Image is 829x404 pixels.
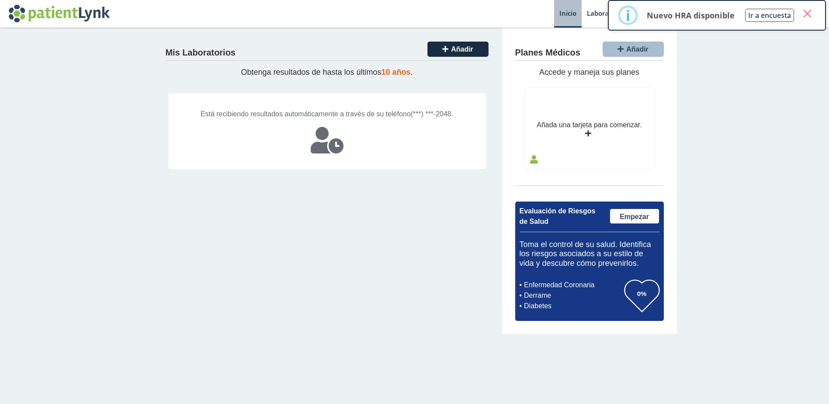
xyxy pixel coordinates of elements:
h5: Toma el control de su salud. Identifica los riesgos asociados a su estilo de vida y descubre cómo... [520,240,659,268]
span: Añadir [626,45,649,53]
div: Añada una tarjeta para comenzar. [537,120,642,130]
span: Empezar [620,213,649,220]
h4: Mis Laboratorios [166,48,236,58]
a: Empezar [610,209,659,224]
span: Accede y maneja sus planes [539,68,639,77]
li: Enfermedad Coronaria [522,280,624,290]
span: Añadir [451,45,473,53]
button: Close this dialog [799,6,815,21]
li: Diabetes [522,301,624,311]
h3: 0% [624,288,659,299]
h4: Planes Médicos [515,48,580,58]
p: Nuevo HRA disponible [647,10,735,21]
span: Evaluación de Riesgos de Salud [520,207,596,225]
button: Ir a encuesta [745,9,794,22]
div: i [626,7,630,23]
button: Añadir [603,42,664,57]
span: 10 años [382,68,411,77]
button: Añadir [427,42,489,57]
span: Obtenga resultados de hasta los últimos . [241,68,413,77]
li: Derrame [522,290,624,301]
span: Está recibiendo resultados automáticamente a través de su teléfono [201,110,411,118]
